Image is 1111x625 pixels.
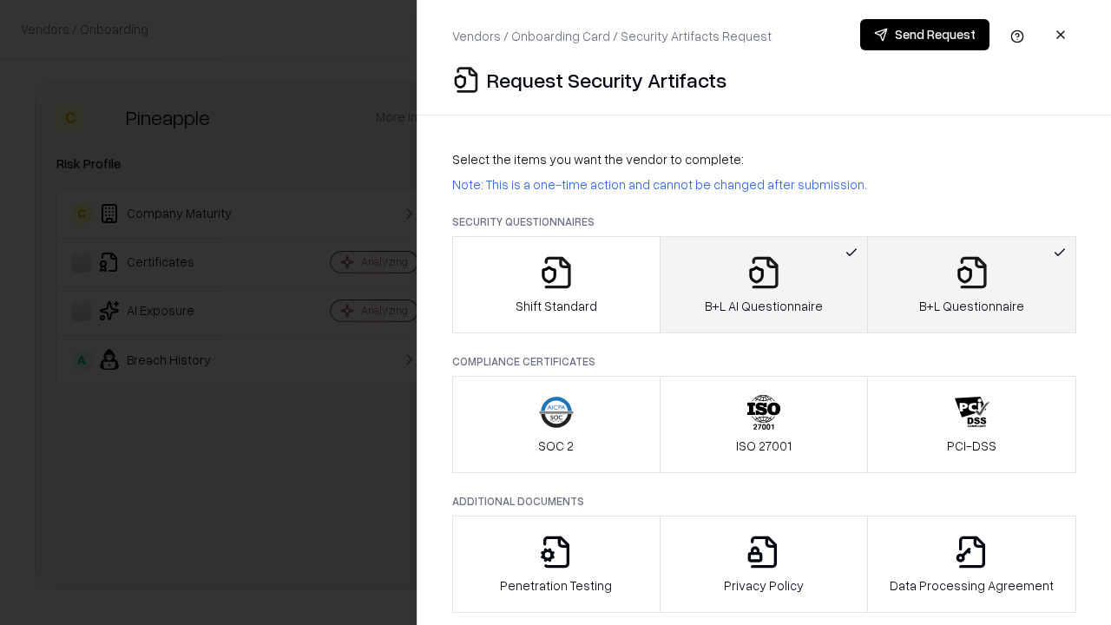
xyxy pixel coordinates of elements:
button: Penetration Testing [452,516,661,613]
p: Shift Standard [516,297,597,315]
p: Security Questionnaires [452,214,1076,229]
p: Additional Documents [452,494,1076,509]
p: Select the items you want the vendor to complete: [452,150,1076,168]
p: Privacy Policy [724,576,804,595]
button: Privacy Policy [660,516,869,613]
p: ISO 27001 [736,437,792,455]
p: Note: This is a one-time action and cannot be changed after submission. [452,175,1076,194]
button: SOC 2 [452,376,661,473]
button: B+L AI Questionnaire [660,236,869,333]
button: PCI-DSS [867,376,1076,473]
button: Shift Standard [452,236,661,333]
button: Data Processing Agreement [867,516,1076,613]
button: Send Request [860,19,989,50]
p: B+L Questionnaire [919,297,1024,315]
p: Vendors / Onboarding Card / Security Artifacts Request [452,27,772,45]
p: Request Security Artifacts [487,66,726,94]
p: Data Processing Agreement [890,576,1054,595]
p: PCI-DSS [947,437,996,455]
p: Compliance Certificates [452,354,1076,369]
p: SOC 2 [538,437,574,455]
p: B+L AI Questionnaire [705,297,823,315]
button: ISO 27001 [660,376,869,473]
button: B+L Questionnaire [867,236,1076,333]
p: Penetration Testing [500,576,612,595]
